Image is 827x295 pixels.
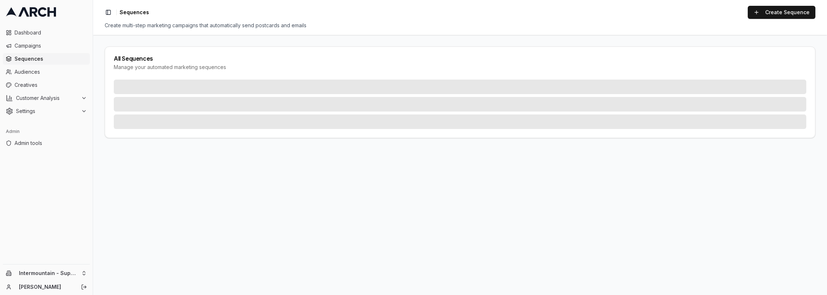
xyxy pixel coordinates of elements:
[748,6,815,19] a: Create Sequence
[3,53,90,65] a: Sequences
[3,79,90,91] a: Creatives
[3,92,90,104] button: Customer Analysis
[114,64,806,71] div: Manage your automated marketing sequences
[19,270,78,276] span: Intermountain - Superior Water & Air
[15,42,87,49] span: Campaigns
[16,108,78,115] span: Settings
[3,40,90,52] a: Campaigns
[3,137,90,149] a: Admin tools
[15,140,87,147] span: Admin tools
[15,29,87,36] span: Dashboard
[19,283,73,291] a: [PERSON_NAME]
[16,94,78,102] span: Customer Analysis
[120,9,149,16] span: Sequences
[3,66,90,78] a: Audiences
[15,55,87,62] span: Sequences
[3,27,90,39] a: Dashboard
[3,267,90,279] button: Intermountain - Superior Water & Air
[105,22,815,29] div: Create multi-step marketing campaigns that automatically send postcards and emails
[3,126,90,137] div: Admin
[15,81,87,89] span: Creatives
[79,282,89,292] button: Log out
[114,56,806,61] div: All Sequences
[3,105,90,117] button: Settings
[15,68,87,76] span: Audiences
[120,9,149,16] nav: breadcrumb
